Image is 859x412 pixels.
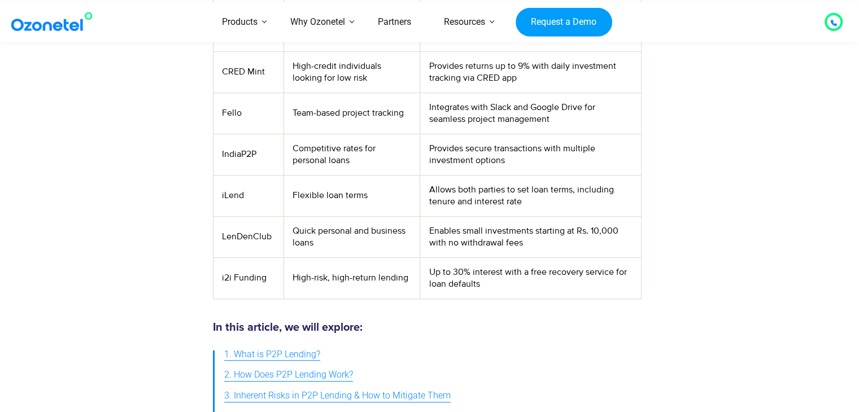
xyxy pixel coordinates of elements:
[274,2,361,42] a: Why Ozonetel
[224,344,320,365] a: 1. What is P2P Lending?
[284,216,420,257] td: Quick personal and business loans
[213,216,284,257] td: LenDenClub
[213,93,284,134] td: Fello
[213,51,284,93] td: CRED Mint
[284,51,420,93] td: High-credit individuals looking for low risk
[428,2,502,42] a: Resources
[206,2,274,42] a: Products
[284,257,420,299] td: High-risk, high-return lending
[224,388,451,404] span: 3. Inherent Risks in P2P Lending & How to Mitigate Them
[420,51,641,93] td: Provides returns up to 9% with daily investment tracking via CRED app
[224,367,353,383] span: 2. How Does P2P Lending Work?
[516,7,612,37] a: Request a Demo
[213,134,284,175] td: IndiaP2P
[420,216,641,257] td: Enables small investments starting at Rs. 10,000 with no withdrawal fees
[284,93,420,134] td: Team-based project tracking
[420,134,641,175] td: Provides secure transactions with multiple investment options
[213,257,284,299] td: i2i Funding
[420,175,641,216] td: Allows both parties to set loan terms, including tenure and interest rate
[361,2,428,42] a: Partners
[420,93,641,134] td: Integrates with Slack and Google Drive for seamless project management
[420,257,641,299] td: Up to 30% interest with a free recovery service for loan defaults
[213,175,284,216] td: iLend
[213,322,642,333] h5: In this article, we will explore:
[284,175,420,216] td: Flexible loan terms
[224,365,353,385] a: 2. How Does P2P Lending Work?
[224,385,451,406] a: 3. Inherent Risks in P2P Lending & How to Mitigate Them
[284,134,420,175] td: Competitive rates for personal loans
[224,347,320,363] span: 1. What is P2P Lending?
